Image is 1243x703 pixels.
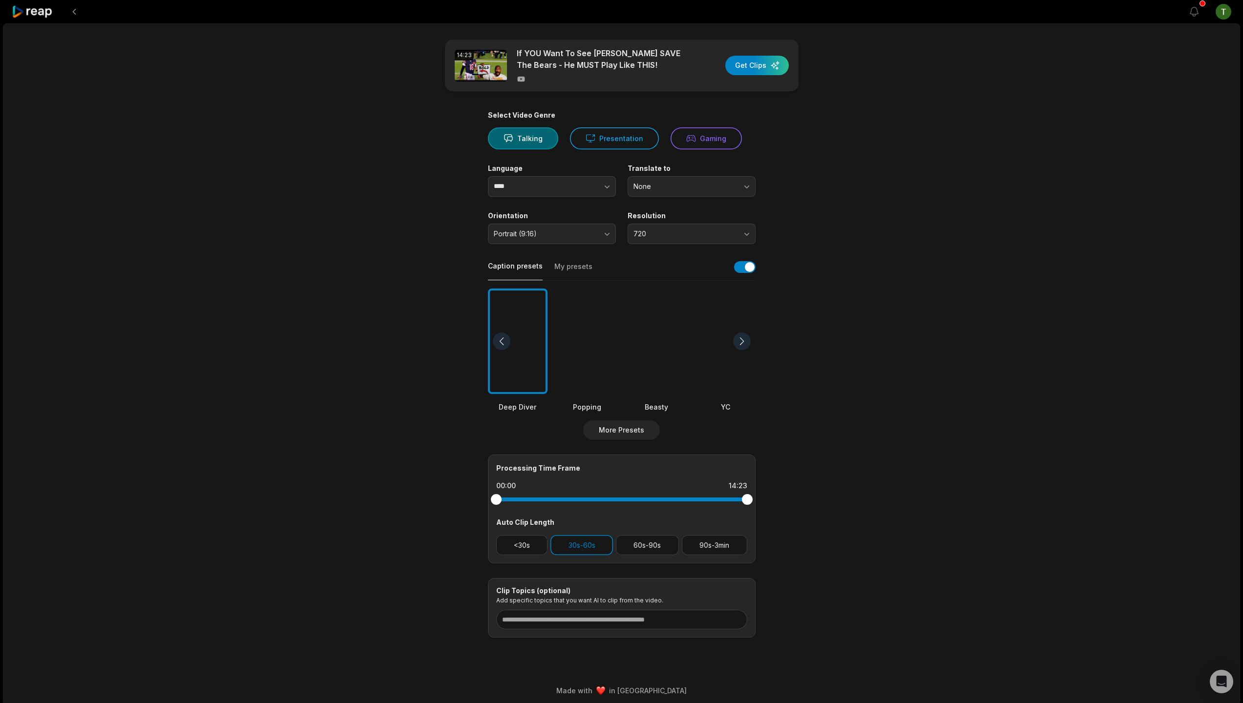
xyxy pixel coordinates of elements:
[488,224,616,244] button: Portrait (9:16)
[496,597,747,604] p: Add specific topics that you want AI to clip from the video.
[682,535,747,555] button: 90s-3min
[628,176,756,197] button: None
[583,420,660,440] button: More Presets
[496,517,747,527] div: Auto Clip Length
[554,262,592,280] button: My presets
[496,586,747,595] div: Clip Topics (optional)
[12,685,1231,696] div: Made with in [GEOGRAPHIC_DATA]
[488,402,548,412] div: Deep Diver
[455,50,474,61] div: 14:23
[1210,670,1233,693] div: Open Intercom Messenger
[488,164,616,173] label: Language
[496,535,548,555] button: <30s
[570,127,659,149] button: Presentation
[550,535,613,555] button: 30s-60s
[628,211,756,220] label: Resolution
[633,182,736,191] span: None
[488,261,543,280] button: Caption presets
[628,224,756,244] button: 720
[627,402,686,412] div: Beasty
[496,463,747,473] div: Processing Time Frame
[729,481,747,491] div: 14:23
[494,229,596,238] span: Portrait (9:16)
[557,402,617,412] div: Popping
[671,127,742,149] button: Gaming
[596,686,605,695] img: heart emoji
[696,402,756,412] div: YC
[488,111,756,120] div: Select Video Genre
[633,229,736,238] span: 720
[496,481,516,491] div: 00:00
[628,164,756,173] label: Translate to
[725,56,789,75] button: Get Clips
[488,127,558,149] button: Talking
[616,535,679,555] button: 60s-90s
[517,47,685,71] p: If YOU Want To See [PERSON_NAME] SAVE The Bears - He MUST Play Like THIS!
[488,211,616,220] label: Orientation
